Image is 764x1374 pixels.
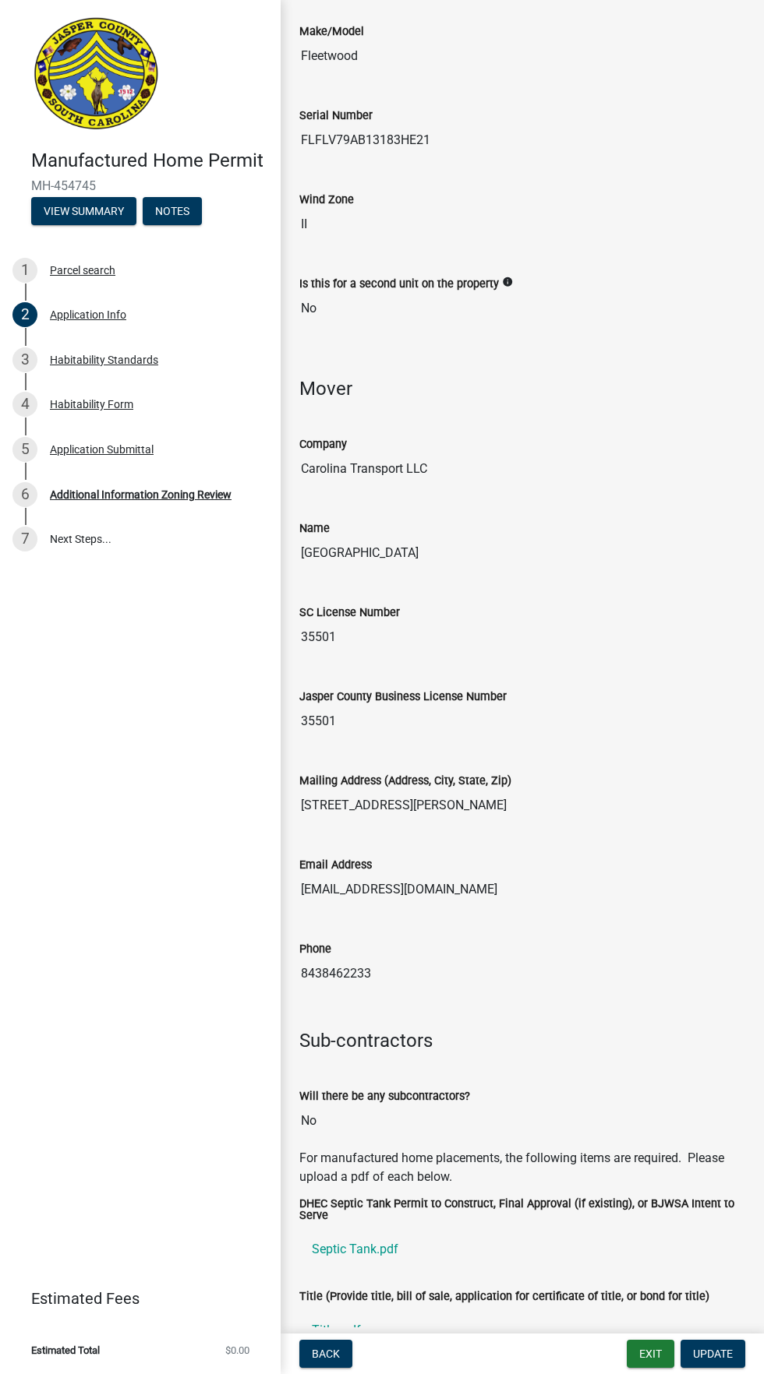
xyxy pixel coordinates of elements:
img: Jasper County, South Carolina [31,16,161,133]
a: Title .pdf [299,1312,745,1349]
span: Update [693,1348,733,1360]
button: Notes [143,197,202,225]
p: For manufactured home placements, the following items are required. Please upload a pdf of each b... [299,1149,745,1186]
button: Back [299,1340,352,1368]
div: Additional Information Zoning Review [50,489,232,500]
button: Exit [627,1340,674,1368]
div: Parcel search [50,265,115,276]
div: Habitability Standards [50,354,158,365]
span: $0.00 [225,1345,249,1355]
a: Septic Tank.pdf [299,1231,745,1268]
label: DHEC Septic Tank Permit to Construct, Final Approval (if existing), or BJWSA Intent to Serve [299,1199,745,1221]
label: Jasper County Business License Number [299,692,507,703]
h4: Manufactured Home Permit [31,150,268,172]
label: Company [299,439,347,450]
label: SC License Number [299,608,400,618]
label: Title (Provide title, bill of sale, application for certificate of title, or bond for title) [299,1291,709,1302]
div: 5 [12,437,37,462]
div: 3 [12,347,37,372]
div: 2 [12,302,37,327]
div: Application Submittal [50,444,154,455]
button: View Summary [31,197,136,225]
span: Estimated Total [31,1345,100,1355]
label: Will there be any subcontractors? [299,1091,470,1102]
div: 1 [12,258,37,283]
div: Application Info [50,309,126,320]
a: Estimated Fees [12,1283,256,1314]
div: 6 [12,482,37,507]
label: Serial Number [299,111,373,122]
div: Habitability Form [50,399,133,410]
label: Phone [299,944,331,955]
label: Name [299,523,330,534]
wm-modal-confirm: Notes [143,206,202,218]
label: Is this for a second unit on the property [299,279,499,290]
label: Email Address [299,860,372,871]
div: 4 [12,392,37,417]
wm-modal-confirm: Summary [31,206,136,218]
label: Make/Model [299,26,364,37]
h4: Sub-contractors [299,1030,745,1052]
div: 7 [12,527,37,551]
span: MH-454745 [31,178,249,193]
span: Back [312,1348,340,1360]
label: Wind Zone [299,195,354,206]
i: info [502,277,513,287]
label: Mailing Address (Address, City, State, Zip) [299,776,511,787]
button: Update [681,1340,745,1368]
h4: Mover [299,378,745,400]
